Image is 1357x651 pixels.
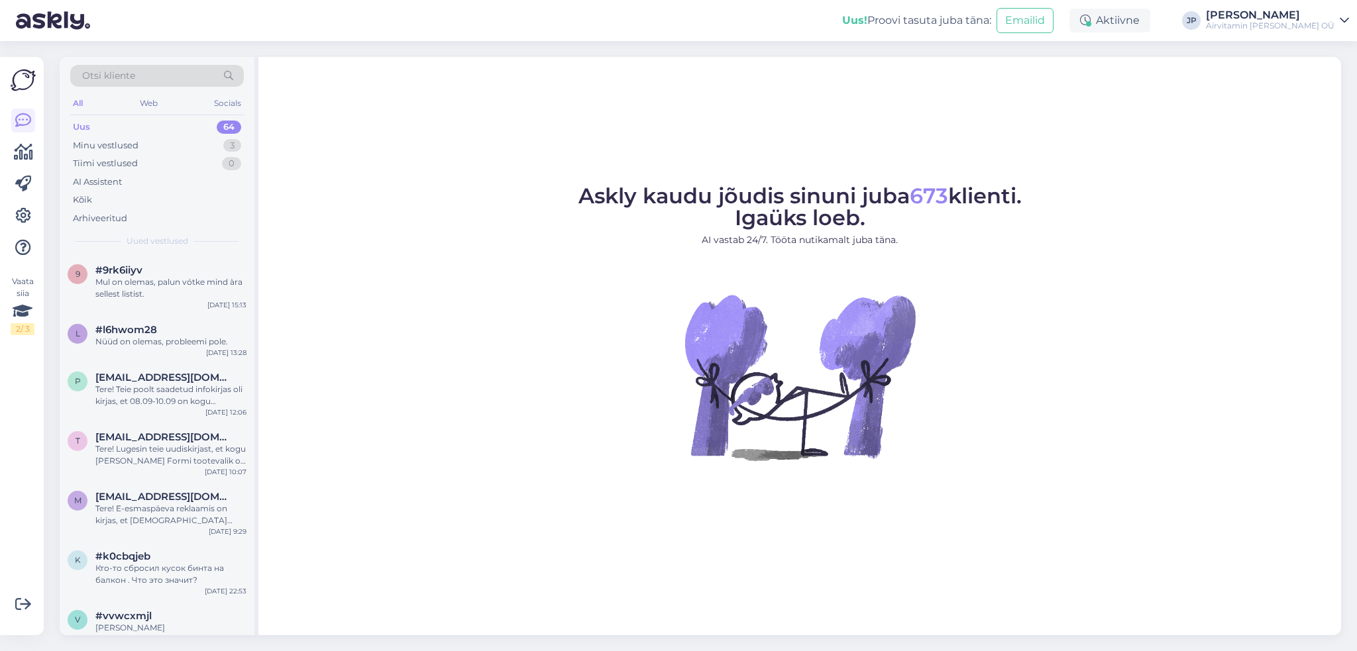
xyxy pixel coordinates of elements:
[70,95,85,112] div: All
[95,336,246,348] div: Nüüd on olemas, probleemi pole.
[73,157,138,170] div: Tiimi vestlused
[95,610,152,622] span: #vvwcxmjl
[209,526,246,536] div: [DATE] 9:29
[76,436,80,446] span: t
[910,183,948,209] span: 673
[1206,10,1349,31] a: [PERSON_NAME]Airvitamin [PERSON_NAME] OÜ
[82,69,135,83] span: Otsi kliente
[578,183,1022,230] span: Askly kaudu jõudis sinuni juba klienti. Igaüks loeb.
[842,13,991,28] div: Proovi tasuta juba täna:
[95,550,150,562] span: #k0cbqjeb
[1182,11,1201,30] div: JP
[75,376,81,386] span: p
[73,212,127,225] div: Arhiveeritud
[137,95,160,112] div: Web
[997,8,1054,33] button: Emailid
[95,443,246,467] div: Tere! Lugesin teie uudiskirjast, et kogu [PERSON_NAME] Formi tootevalik on 20% soodsamalt alates ...
[1069,9,1150,32] div: Aktiivne
[95,503,246,526] div: Tere! E-esmaspäeva reklaamis on kirjas, et [DEMOGRAPHIC_DATA] rakendub ka filtritele. Samas, [PER...
[206,348,246,358] div: [DATE] 13:28
[1206,21,1334,31] div: Airvitamin [PERSON_NAME] OÜ
[95,264,142,276] span: #9rk6iiyv
[95,431,233,443] span: triin.nuut@gmail.com
[11,275,34,335] div: Vaata siia
[95,622,246,634] div: [PERSON_NAME]
[205,586,246,596] div: [DATE] 22:53
[73,175,122,189] div: AI Assistent
[223,139,241,152] div: 3
[95,324,157,336] span: #l6hwom28
[73,121,90,134] div: Uus
[1206,10,1334,21] div: [PERSON_NAME]
[75,615,80,625] span: v
[95,383,246,407] div: Tere! Teie poolt saadetud infokirjas oli kirjas, et 08.09-10.09 on kogu [PERSON_NAME] Formi toote...
[76,269,80,279] span: 9
[11,323,34,335] div: 2 / 3
[95,562,246,586] div: Кто-то сбросил кусок бинта на балкон . Что это значит?
[11,68,36,93] img: Askly Logo
[95,491,233,503] span: merilin686@hotmail.com
[74,495,81,505] span: m
[76,328,80,338] span: l
[95,276,246,300] div: Mul on olemas, palun vótke mind àra sellest listist.
[205,467,246,477] div: [DATE] 10:07
[205,407,246,417] div: [DATE] 12:06
[127,235,188,247] span: Uued vestlused
[205,634,246,644] div: [DATE] 16:44
[222,157,241,170] div: 0
[680,258,919,496] img: No Chat active
[211,95,244,112] div: Socials
[75,555,81,565] span: k
[578,233,1022,247] p: AI vastab 24/7. Tööta nutikamalt juba täna.
[73,193,92,207] div: Kõik
[73,139,138,152] div: Minu vestlused
[95,372,233,383] span: piret.kattai@gmail.com
[842,14,867,26] b: Uus!
[217,121,241,134] div: 64
[207,300,246,310] div: [DATE] 15:13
